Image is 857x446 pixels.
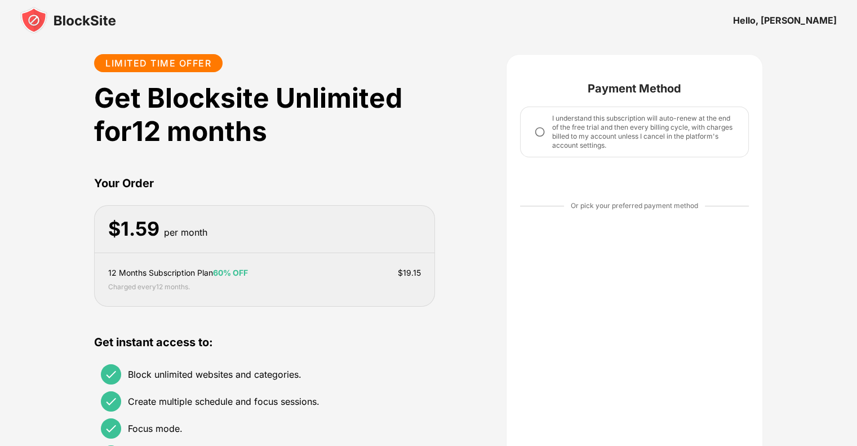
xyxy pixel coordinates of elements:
[108,281,190,293] div: Charged every 12 months .
[733,15,837,26] div: Hello, [PERSON_NAME]
[534,126,545,138] img: checkout-round-off.svg
[398,267,421,279] div: $ 19.15
[520,82,749,95] div: Payment Method
[128,396,319,407] div: Create multiple schedule and focus sessions.
[104,368,118,381] img: check.svg
[552,114,735,150] div: I understand this subscription will auto-renew at the end of the free trial and then every billin...
[94,81,435,148] div: Get Blocksite Unlimited for 12 months
[128,423,183,434] div: Focus mode.
[571,200,698,211] div: Or pick your preferred payment method
[104,422,118,435] img: check.svg
[108,218,159,241] div: $ 1.59
[94,175,435,192] div: Your Order
[20,7,116,34] img: blocksite-icon-black.svg
[128,369,301,380] div: Block unlimited websites and categories.
[213,268,248,277] span: 60% OFF
[164,224,207,241] div: per month
[520,164,749,187] iframe: PayPal
[105,58,211,69] div: LIMITED TIME OFFER
[94,334,435,351] div: Get instant access to:
[104,395,118,408] img: check.svg
[108,267,248,279] div: 12 Months Subscription Plan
